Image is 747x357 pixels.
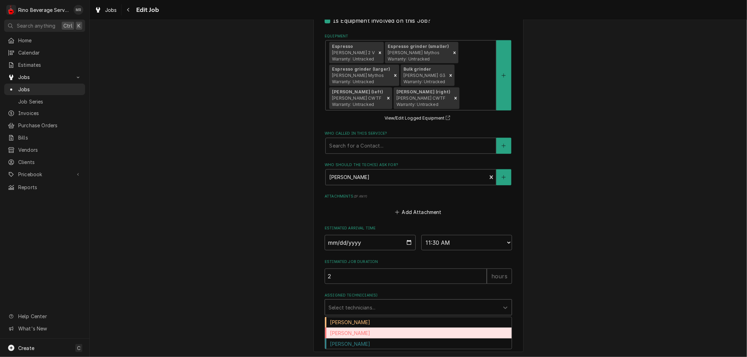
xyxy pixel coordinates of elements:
span: Search anything [17,22,55,29]
div: Who called in this service? [325,131,512,153]
label: Assigned Technician(s) [325,293,512,298]
span: ( if any ) [354,194,367,198]
a: Clients [4,156,85,168]
span: Reports [18,184,82,191]
button: Create New Equipment [496,40,511,110]
span: [PERSON_NAME] CWTF Warranty: Untracked [396,95,446,107]
strong: Espresso grinder (smaller) [388,44,449,49]
a: Go to Jobs [4,71,85,83]
strong: Espresso grinder (larger) [332,66,390,72]
button: Create New Contact [496,169,511,185]
span: [PERSON_NAME] 2 V Warranty: Untracked [332,50,375,62]
label: Who called in this service? [325,131,512,136]
span: Home [18,37,82,44]
span: Vendors [18,146,82,153]
a: Jobs [4,84,85,95]
svg: Create New Equipment [502,73,506,78]
div: Remove [object Object] [385,87,392,109]
button: Add Attachment [394,207,443,217]
label: Estimated Arrival Time [325,226,512,231]
span: Jobs [18,73,71,81]
label: Estimated Job Duration [325,259,512,265]
span: C [77,344,81,352]
span: Calendar [18,49,82,56]
div: Remove [object Object] [452,87,459,109]
span: Help Center [18,313,81,320]
div: Assigned Technician(s) [325,293,512,315]
button: View/Edit Logged Equipment [383,114,454,122]
span: Invoices [18,109,82,117]
div: Who should the tech(s) ask for? [325,162,512,185]
div: Melissa Rinehart's Avatar [74,5,83,15]
a: Job Series [4,96,85,107]
a: Purchase Orders [4,120,85,131]
a: Calendar [4,47,85,58]
div: Rino Beverage Service's Avatar [6,5,16,15]
span: Jobs [18,86,82,93]
div: Remove [object Object] [447,65,455,86]
span: Job Series [18,98,82,105]
div: Remove [object Object] [451,42,458,64]
a: Reports [4,181,85,193]
span: Edit Job [134,5,159,15]
span: Bills [18,134,82,141]
div: hours [487,269,512,284]
a: Vendors [4,144,85,156]
label: Who should the tech(s) ask for? [325,162,512,168]
select: Time Select [421,235,512,250]
strong: Espresso [332,44,353,49]
span: Estimates [18,61,82,69]
a: Go to Help Center [4,310,85,322]
span: [PERSON_NAME] G3 Warranty: Untracked [403,73,446,84]
span: [PERSON_NAME] CWTF Warranty: Untracked [332,95,381,107]
svg: Create New Contact [502,143,506,148]
svg: Create New Contact [502,175,506,180]
div: Remove [object Object] [376,42,384,64]
div: MR [74,5,83,15]
span: Clients [18,158,82,166]
div: Equipment [325,34,512,122]
span: Create [18,345,34,351]
button: Navigate back [123,4,134,15]
span: K [77,22,81,29]
div: [PERSON_NAME] [325,317,512,328]
a: Go to What's New [4,323,85,334]
label: Is Equipment involved on this Job? [333,16,430,25]
input: Date [325,235,416,250]
div: Remove [object Object] [392,65,399,86]
a: Home [4,35,85,46]
a: Go to Pricebook [4,169,85,180]
div: Estimated Arrival Time [325,226,512,250]
span: What's New [18,325,81,332]
div: Rino Beverage Service [18,6,70,14]
a: Invoices [4,107,85,119]
div: [PERSON_NAME] [325,328,512,338]
span: Pricebook [18,171,71,178]
a: Bills [4,132,85,143]
span: [PERSON_NAME] Mythos Warranty: Untracked [388,50,440,62]
label: Equipment [325,34,512,39]
span: Ctrl [63,22,72,29]
div: Attachments [325,194,512,217]
strong: [PERSON_NAME] (right) [396,89,450,94]
div: R [6,5,16,15]
span: [PERSON_NAME] Mythos Warranty: Untracked [332,73,384,84]
strong: [PERSON_NAME] (left) [332,89,383,94]
a: Jobs [92,4,120,16]
strong: Bulk grinder [403,66,431,72]
button: Search anythingCtrlK [4,20,85,32]
label: Attachments [325,194,512,199]
button: Create New Contact [496,138,511,154]
a: Estimates [4,59,85,71]
span: Purchase Orders [18,122,82,129]
div: Estimated Job Duration [325,259,512,284]
div: [PERSON_NAME] [325,338,512,349]
span: Jobs [105,6,117,14]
